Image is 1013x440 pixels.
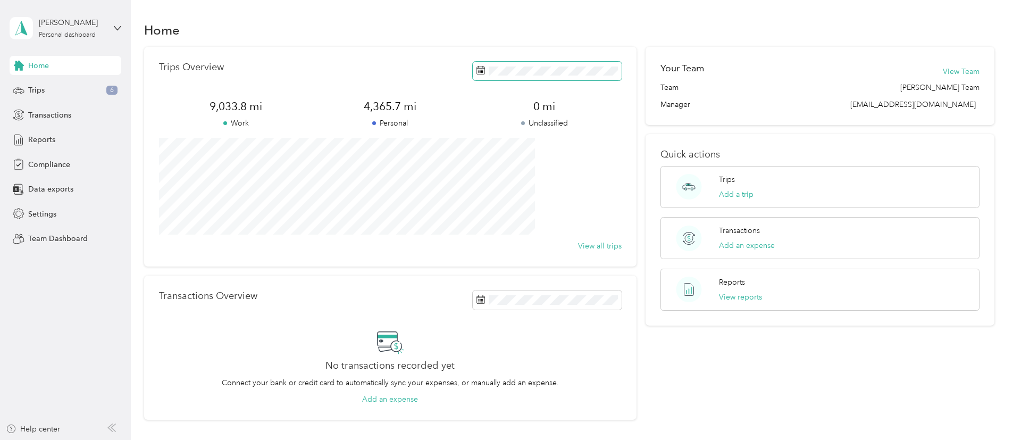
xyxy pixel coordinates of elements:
[159,118,313,129] p: Work
[719,277,745,288] p: Reports
[719,292,762,303] button: View reports
[28,85,45,96] span: Trips
[660,62,704,75] h2: Your Team
[28,134,55,145] span: Reports
[28,184,73,195] span: Data exports
[28,159,70,170] span: Compliance
[144,24,180,36] h1: Home
[159,99,313,114] span: 9,033.8 mi
[719,225,760,236] p: Transactions
[719,174,735,185] p: Trips
[719,189,754,200] button: Add a trip
[467,118,622,129] p: Unclassified
[313,99,467,114] span: 4,365.7 mi
[28,60,49,71] span: Home
[106,86,118,95] span: 6
[362,394,418,405] button: Add an expense
[39,32,96,38] div: Personal dashboard
[28,233,88,244] span: Team Dashboard
[943,66,979,77] button: View Team
[719,240,775,251] button: Add an expense
[6,424,60,435] button: Help center
[660,99,690,110] span: Manager
[953,380,1013,440] iframe: Everlance-gr Chat Button Frame
[313,118,467,129] p: Personal
[850,100,976,109] span: [EMAIL_ADDRESS][DOMAIN_NAME]
[159,62,224,73] p: Trips Overview
[900,82,979,93] span: [PERSON_NAME] Team
[159,290,257,302] p: Transactions Overview
[39,17,105,28] div: [PERSON_NAME]
[660,82,679,93] span: Team
[467,99,622,114] span: 0 mi
[222,377,559,388] p: Connect your bank or credit card to automatically sync your expenses, or manually add an expense.
[578,240,622,252] button: View all trips
[28,110,71,121] span: Transactions
[660,149,979,160] p: Quick actions
[28,209,56,220] span: Settings
[325,360,455,371] h2: No transactions recorded yet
